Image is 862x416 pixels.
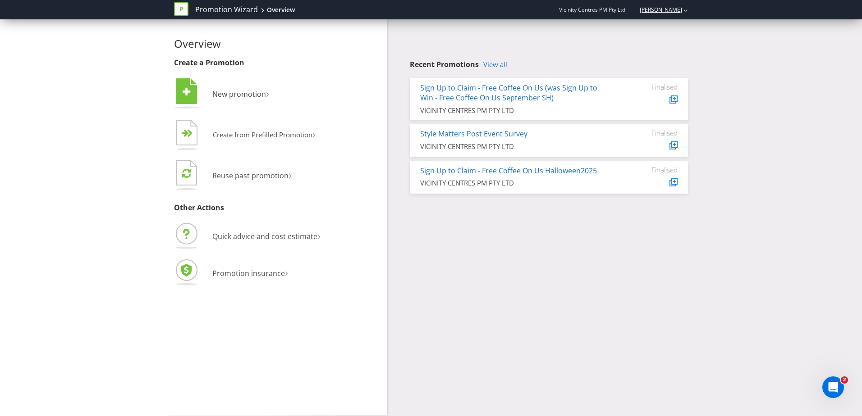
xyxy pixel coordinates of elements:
span: › [289,167,292,182]
tspan:  [183,87,191,97]
span: Vicinity Centres PM Pty Ltd [559,6,625,14]
div: Finalised [624,129,678,137]
a: View all [483,61,507,68]
a: Promotion insurance› [174,268,288,278]
span: New promotion [212,89,266,99]
span: Promotion insurance [212,268,285,278]
a: Promotion Wizard [195,5,258,15]
span: Quick advice and cost estimate [212,231,317,241]
div: Overview [267,5,295,14]
div: Finalised [624,166,678,174]
span: › [312,127,316,141]
div: VICINITY CENTRES PM PTY LTD [420,106,610,115]
span: › [285,265,288,280]
div: VICINITY CENTRES PM PTY LTD [420,178,610,188]
a: Style Matters Post Event Survey [420,129,527,139]
span: › [317,228,321,243]
tspan:  [187,129,193,138]
button: Create from Prefilled Promotion› [174,118,316,154]
h3: Create a Promotion [174,59,381,67]
span: Create from Prefilled Promotion [213,130,312,139]
a: [PERSON_NAME] [631,6,682,14]
div: Finalised [624,83,678,91]
span: Reuse past promotion [212,171,289,181]
iframe: Intercom live chat [822,376,844,398]
span: › [266,86,269,100]
a: Sign Up to Claim - Free Coffee On Us Halloween2025 [420,166,597,176]
tspan:  [182,168,191,178]
div: VICINITY CENTRES PM PTY LTD [420,142,610,151]
span: 2 [841,376,848,384]
span: Recent Promotions [410,59,479,69]
h3: Other Actions [174,204,381,212]
a: Sign Up to Claim - Free Coffee On Us (was Sign Up to Win - Free Coffee On Us September SH) [420,83,597,103]
a: Quick advice and cost estimate› [174,231,321,241]
h2: Overview [174,38,381,50]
